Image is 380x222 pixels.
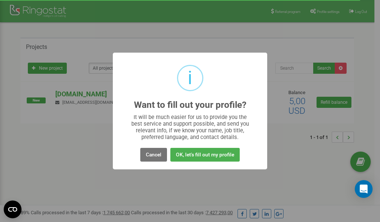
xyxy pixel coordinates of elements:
button: Cancel [140,148,167,162]
div: i [188,66,192,90]
div: It will be much easier for us to provide you the best service and support possible, and send you ... [128,114,253,140]
h2: Want to fill out your profile? [134,100,246,110]
button: Open CMP widget [4,201,22,218]
button: OK, let's fill out my profile [170,148,240,162]
div: Open Intercom Messenger [355,180,373,198]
